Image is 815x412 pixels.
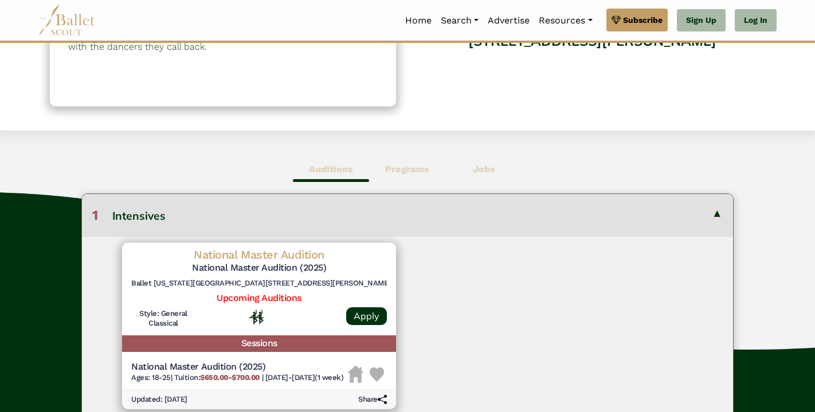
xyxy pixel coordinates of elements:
a: Sign Up [677,9,726,32]
div: Ballet [US_STATE][GEOGRAPHIC_DATA][STREET_ADDRESS][PERSON_NAME] [419,2,765,94]
h6: Updated: [DATE] [131,395,187,405]
a: Log In [735,9,777,32]
h5: National Master Audition (2025) [131,262,387,274]
a: Advertise [483,9,534,33]
h6: Style: General Classical [131,309,195,328]
span: Tuition: [174,373,262,382]
b: Jobs [473,164,495,175]
a: Home [401,9,436,33]
h6: Share [358,395,387,405]
span: 1 [92,207,98,223]
a: Apply [346,307,387,325]
b: Auditions [309,164,353,175]
b: $650.00-$700.00 [200,373,260,382]
a: Search [436,9,483,33]
img: Housing Unavailable [348,366,363,383]
span: Subscribe [623,14,663,26]
h6: Ballet [US_STATE][GEOGRAPHIC_DATA][STREET_ADDRESS][PERSON_NAME] [131,279,387,288]
span: Ages: 18-25 [131,373,171,382]
h4: National Master Audition [131,247,387,262]
img: In Person [249,310,264,324]
button: 1Intensives [82,194,733,236]
a: Resources [534,9,597,33]
a: Upcoming Auditions [217,292,301,303]
h6: | | [131,373,343,383]
h5: National Master Audition (2025) [131,361,343,373]
img: gem.svg [612,14,621,26]
b: Programs [385,164,429,175]
a: Subscribe [606,9,668,31]
h5: Sessions [122,335,396,352]
span: [DATE]-[DATE] (1 week) [265,373,344,382]
img: Heart [370,367,384,382]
